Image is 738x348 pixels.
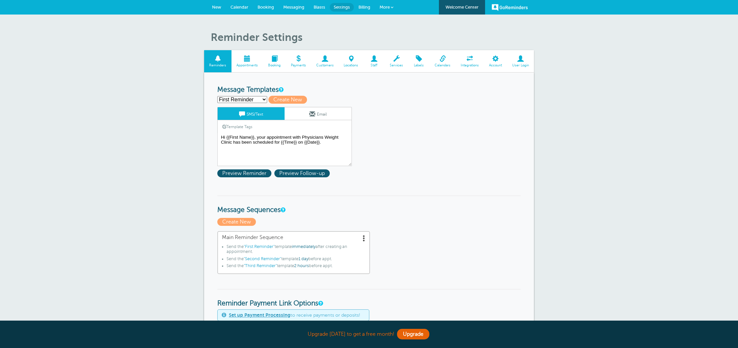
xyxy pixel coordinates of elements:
a: Message Sequences allow you to setup multiple reminder schedules that can use different Message T... [281,208,285,212]
a: Template Tags [218,120,257,133]
a: Preview Reminder [217,170,274,176]
span: Create New [268,96,307,104]
span: Messaging [283,5,304,10]
span: Staff [367,63,382,67]
div: Upgrade [DATE] to get a free month! [204,327,534,341]
span: Labels [412,63,426,67]
span: Appointments [235,63,260,67]
span: "First Reminder" [244,244,275,249]
span: Payments [289,63,308,67]
span: Billing [358,5,370,10]
h3: Reminder Payment Link Options [217,289,521,308]
a: Booking [263,50,286,72]
span: Customers [314,63,335,67]
a: Staff [363,50,385,72]
a: Appointments [231,50,263,72]
a: Payments [286,50,311,72]
li: Send the template after creating an appointment. [227,244,365,257]
span: Blasts [314,5,325,10]
a: Locations [339,50,363,72]
span: Booking [258,5,274,10]
span: 1 day [298,257,308,261]
span: Services [388,63,405,67]
a: This is the wording for your reminder and follow-up messages. You can create multiple templates i... [279,87,283,92]
a: SMS/Text [218,107,285,120]
a: Create New [268,97,310,103]
span: Preview Reminder [217,169,271,177]
span: Calendar [231,5,248,10]
span: Calendars [433,63,452,67]
a: Create New [217,219,258,225]
a: Set up Payment Processing [229,312,291,318]
a: Settings [330,3,354,12]
a: User Login [507,50,534,72]
h3: Message Sequences [217,195,521,214]
li: Send the template before appt. [227,263,365,271]
a: Main Reminder Sequence Send the"First Reminder"templateimmediatelyafter creating an appointment.S... [217,231,370,274]
span: 2 hours [294,263,309,268]
a: Services [385,50,408,72]
li: Send the template before appt. [227,257,365,264]
a: Preview Follow-up [274,170,331,176]
span: "Second Reminder" [244,257,281,261]
h1: Reminder Settings [211,31,534,44]
span: Settings [334,5,350,10]
span: "Third Reminder" [244,263,277,268]
span: Account [487,63,504,67]
span: to receive payments or deposits! [229,312,360,318]
a: These settings apply to all templates. Automatically add a payment link to your reminders if an a... [318,301,322,305]
span: User Login [510,63,531,67]
a: Integrations [456,50,484,72]
h3: Message Templates [217,86,521,94]
a: Account [484,50,507,72]
span: Reminders [207,63,228,67]
a: Calendars [430,50,456,72]
span: More [380,5,390,10]
a: Email [285,107,352,120]
textarea: Hi {{First Name}}, your appointment with Physicians Weight Clinic has been scheduled for {{Time}}... [217,133,352,166]
a: Upgrade [397,329,429,339]
span: Locations [342,63,360,67]
span: Main Reminder Sequence [222,234,365,241]
span: Preview Follow-up [274,169,330,177]
span: Integrations [459,63,481,67]
span: New [212,5,221,10]
span: Booking [266,63,283,67]
a: Customers [311,50,339,72]
span: immediately [292,244,316,249]
a: Labels [408,50,430,72]
span: Create New [217,218,256,226]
